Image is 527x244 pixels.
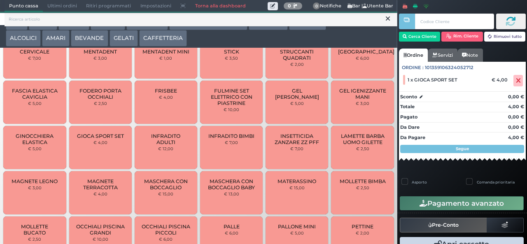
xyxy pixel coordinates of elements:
small: € 5,00 [290,230,304,235]
span: DENTIFRICIO MENTADENT MINI [142,42,191,55]
small: € 6,00 [159,237,173,242]
span: OCCHIALI PISCINA PICCOLI [142,223,191,236]
span: MOLLETTE BIMBA [340,178,386,184]
strong: Sconto [400,93,417,100]
label: Comanda prioritaria [477,179,515,185]
span: MAGNETE LEGNO [12,178,58,184]
span: OCCHIALI PISCINA GRANDI [76,223,125,236]
small: € 2,50 [356,185,369,190]
span: MATERASSINO [277,178,316,184]
span: INSETTICIDA ZANZARE ZZ PFF [273,133,322,145]
small: € 4,00 [159,95,173,100]
strong: 4,00 € [508,104,524,109]
span: Ritiri programmati [82,0,135,12]
small: € 3,00 [28,185,42,190]
span: Punto cassa [5,0,43,12]
small: € 2,50 [28,237,41,242]
span: MAGNETE TERRACOTTA [76,178,125,191]
span: PALLE [224,223,240,230]
span: FRISBEE [155,88,177,94]
small: € 3,00 [93,56,107,60]
strong: Totale [400,104,415,109]
small: € 5,00 [290,101,304,106]
span: 0 [313,2,320,10]
small: € 10,00 [93,237,108,242]
small: € 3,00 [356,101,369,106]
small: € 6,00 [356,56,369,60]
small: € 12,00 [158,146,173,151]
small: € 5,00 [28,146,42,151]
button: Pagamento avanzato [400,196,524,210]
span: 101359106324052712 [425,64,473,71]
small: € 3,50 [225,56,238,60]
small: € 10,00 [224,107,239,112]
strong: Segue [456,146,469,151]
button: Rimuovi tutto [484,32,526,42]
input: Ricerca articolo [5,12,397,27]
small: € 13,00 [224,191,239,196]
span: FULMINE SET ELETTRICO CON PIASTRINE [207,88,256,106]
small: € 5,00 [28,101,42,106]
a: Note [457,49,483,62]
small: € 2,00 [356,230,369,235]
small: € 1,00 [159,56,172,60]
span: Impostazioni [136,0,176,12]
span: GEL IGENIZZANTE MANI [338,88,387,100]
strong: Pagato [400,114,417,120]
small: € 2,00 [290,62,304,67]
input: Codice Cliente [415,14,494,29]
small: € 4,00 [93,191,107,196]
button: ALCOLICI [6,30,41,46]
div: € 4,00 [490,77,512,83]
span: FODERO PORTA OCCHIALI [76,88,125,100]
strong: 0,00 € [508,94,524,100]
strong: 0,00 € [508,114,524,120]
span: DEODORANTE STICK [207,42,256,55]
span: Ordine : [402,64,424,71]
span: MOLLETTE BUCATO [10,223,59,236]
small: € 15,00 [289,185,305,190]
span: 1 x GIOCA SPORT SET [408,77,457,83]
span: INFRADITO BIMBI [208,133,254,139]
button: AMARI [42,30,70,46]
strong: Da Dare [400,124,420,130]
button: BEVANDE [71,30,108,46]
strong: 4,00 € [508,135,524,140]
small: € 7,00 [290,146,303,151]
small: € 7,00 [28,56,41,60]
button: Cerca Cliente [399,32,441,42]
span: MASCHERA CON BOCCAGLIO [142,178,191,191]
label: Asporto [412,179,427,185]
span: GIOCA SPORT SET [77,133,124,139]
span: DENTIFRICIO MENTADENT [76,42,125,55]
span: CUSCINO CERVICALE [10,42,59,55]
small: € 2,50 [356,146,369,151]
strong: 0,00 € [508,124,524,130]
span: FASCIA ELASTICA CAVIGLIA [10,88,59,100]
small: € 4,00 [93,140,107,145]
span: MASCHERA CON BOCCAGLIO BABY [207,178,256,191]
span: PETTINE [352,223,373,230]
span: Ultimi ordini [43,0,82,12]
a: Torna alla dashboard [190,0,250,12]
span: GINOCCHIERA ELASTICA [10,133,59,145]
button: Rim. Cliente [441,32,483,42]
span: GEL [PERSON_NAME] [273,88,322,100]
a: Ordine [399,49,428,62]
small: € 15,00 [158,191,173,196]
button: CAFFETTERIA [139,30,187,46]
small: € 7,00 [225,140,238,145]
small: € 6,00 [225,230,238,235]
span: INFRADITO ADULTI [142,133,191,145]
a: Servizi [428,49,457,62]
span: LAMETTE BARBA UOMO GILETTE [338,133,387,145]
button: Pre-Conto [400,218,487,232]
b: 0 [288,3,291,9]
button: GELATI [110,30,138,46]
span: PALLONE MINI [278,223,316,230]
small: € 2,50 [94,101,107,106]
span: DOPO PUNTURA IN [GEOGRAPHIC_DATA] [338,42,394,55]
span: DISCHETTI STRUCCANTI QUADRATI [273,42,322,61]
strong: Da Pagare [400,135,425,140]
